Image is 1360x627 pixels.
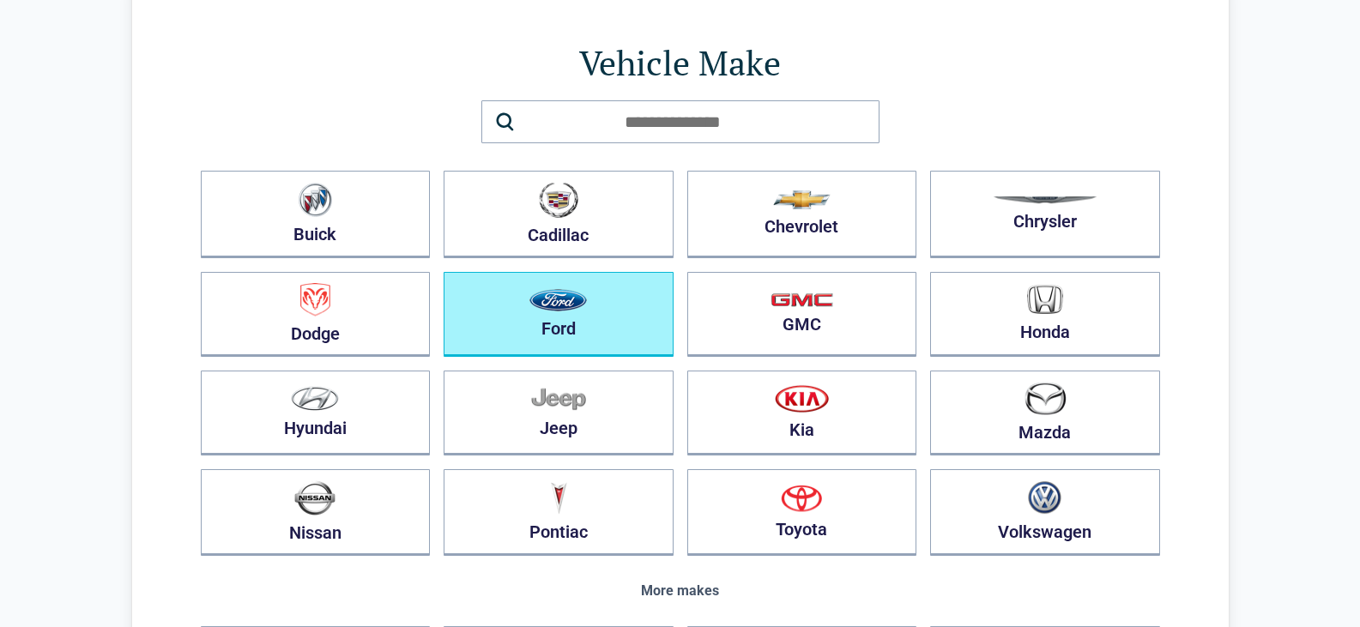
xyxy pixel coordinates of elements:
button: Nissan [201,469,431,556]
button: Dodge [201,272,431,357]
button: Jeep [444,371,674,455]
button: Pontiac [444,469,674,556]
button: Toyota [687,469,917,556]
button: Cadillac [444,171,674,258]
button: Hyundai [201,371,431,455]
button: Mazda [930,371,1160,455]
button: Chevrolet [687,171,917,258]
button: Chrysler [930,171,1160,258]
button: Honda [930,272,1160,357]
div: More makes [201,583,1160,599]
button: GMC [687,272,917,357]
h1: Vehicle Make [201,39,1160,87]
button: Buick [201,171,431,258]
button: Kia [687,371,917,455]
button: Ford [444,272,674,357]
button: Volkswagen [930,469,1160,556]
